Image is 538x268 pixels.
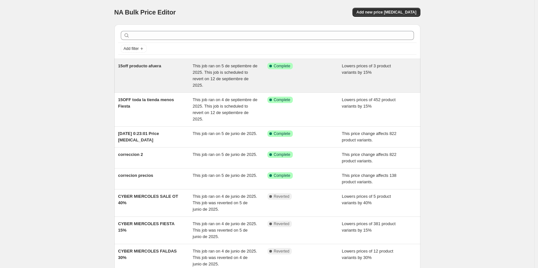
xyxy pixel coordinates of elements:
[118,131,159,142] span: [DATE] 0:23:01 Price [MEDICAL_DATA]
[342,194,391,205] span: Lowers prices of 5 product variants by 40%
[193,173,257,178] span: This job ran on 5 de junio de 2025.
[118,152,143,157] span: correccion 2
[193,152,257,157] span: This job ran on 5 de junio de 2025.
[118,249,177,260] span: CYBER MIERCOLES FALDAS 30%
[274,194,290,199] span: Reverted
[118,97,174,109] span: 15OFF toda la tienda menos Fiesta
[342,173,397,184] span: This price change affects 138 product variants.
[124,46,139,51] span: Add filter
[193,131,257,136] span: This job ran on 5 de junio de 2025.
[342,131,397,142] span: This price change affects 822 product variants.
[274,249,290,254] span: Reverted
[118,173,153,178] span: correcion precios
[118,63,161,68] span: 15off producto afuera
[342,221,396,233] span: Lowers prices of 381 product variants by 15%
[274,152,290,157] span: Complete
[121,45,147,53] button: Add filter
[274,131,290,136] span: Complete
[118,194,178,205] span: CYBER MIERCOLES SALE OT 40%
[193,63,257,88] span: This job ran on 5 de septiembre de 2025. This job is scheduled to revert on 12 de septiembre de 2...
[193,249,257,266] span: This job ran on 4 de junio de 2025. This job was reverted on 4 de junio de 2025.
[342,249,393,260] span: Lowers prices of 12 product variants by 30%
[274,97,290,102] span: Complete
[193,97,257,121] span: This job ran on 4 de septiembre de 2025. This job is scheduled to revert on 12 de septiembre de 2...
[356,10,416,15] span: Add new price [MEDICAL_DATA]
[352,8,420,17] button: Add new price [MEDICAL_DATA]
[118,221,175,233] span: CYBER MIERCOLES FIESTA 15%
[274,221,290,226] span: Reverted
[342,63,391,75] span: Lowers prices of 3 product variants by 15%
[342,97,396,109] span: Lowers prices of 452 product variants by 15%
[274,173,290,178] span: Complete
[193,221,257,239] span: This job ran on 4 de junio de 2025. This job was reverted on 5 de junio de 2025.
[274,63,290,69] span: Complete
[193,194,257,212] span: This job ran on 4 de junio de 2025. This job was reverted on 5 de junio de 2025.
[114,9,176,16] span: NA Bulk Price Editor
[342,152,397,163] span: This price change affects 822 product variants.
